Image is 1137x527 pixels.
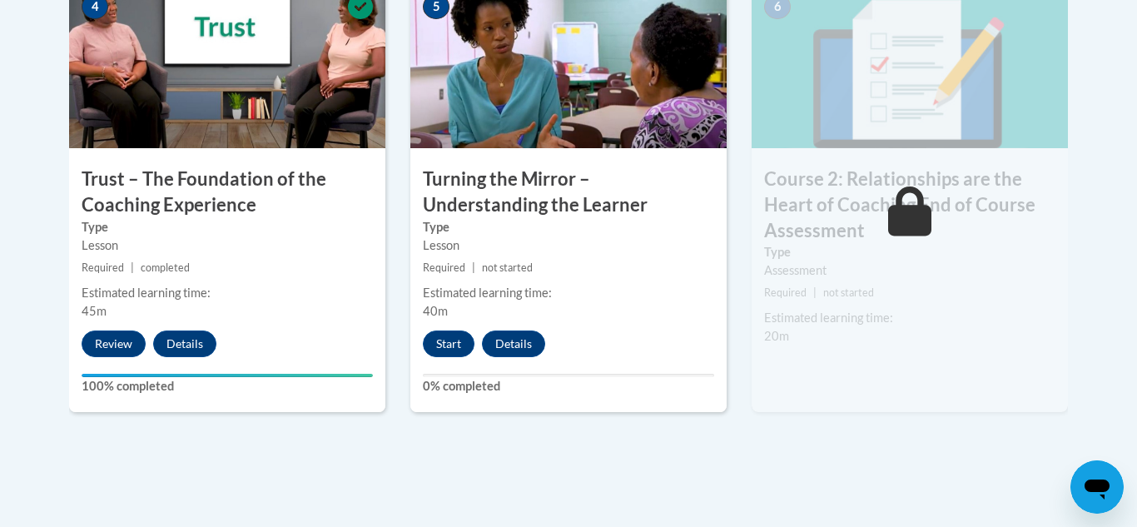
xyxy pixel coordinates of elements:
div: Estimated learning time: [764,309,1055,327]
iframe: Button to launch messaging window [1070,460,1124,514]
div: Estimated learning time: [423,284,714,302]
span: not started [482,261,533,274]
button: Review [82,331,146,357]
span: | [131,261,134,274]
span: Required [764,286,807,299]
span: | [472,261,475,274]
label: 0% completed [423,377,714,395]
label: Type [764,243,1055,261]
button: Details [153,331,216,357]
h3: Course 2: Relationships are the Heart of Coaching End of Course Assessment [752,167,1068,243]
h3: Trust – The Foundation of the Coaching Experience [69,167,385,218]
span: 40m [423,304,448,318]
button: Details [482,331,545,357]
div: Your progress [82,374,373,377]
span: 20m [764,329,789,343]
div: Assessment [764,261,1055,280]
label: Type [423,218,714,236]
button: Start [423,331,474,357]
span: | [813,286,817,299]
span: Required [82,261,124,274]
span: completed [141,261,190,274]
div: Lesson [82,236,373,255]
div: Lesson [423,236,714,255]
label: 100% completed [82,377,373,395]
span: not started [823,286,874,299]
span: 45m [82,304,107,318]
label: Type [82,218,373,236]
span: Required [423,261,465,274]
div: Estimated learning time: [82,284,373,302]
h3: Turning the Mirror – Understanding the Learner [410,167,727,218]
